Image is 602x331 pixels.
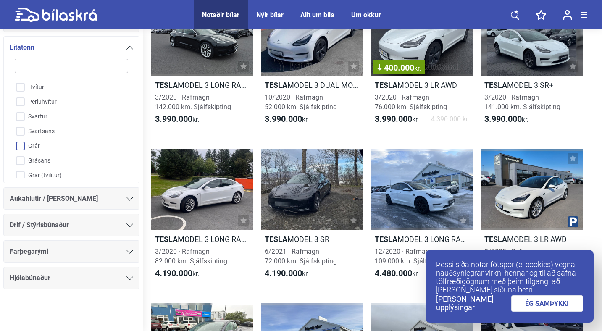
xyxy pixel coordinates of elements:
a: TeslaMODEL 3 LONG RANGE3/2020 · Rafmagn82.000 km. Sjálfskipting4.190.000kr. [151,149,253,286]
h2: MODEL 3 LONG RANGE [151,234,253,244]
b: 4.480.000 [375,268,412,278]
b: 3.990.000 [375,114,412,124]
span: Farþegarými [10,246,48,257]
span: 400.000 [377,63,421,72]
span: kr. [155,114,199,124]
span: Litatónn [10,42,34,53]
span: 3/2020 · Rafmagn 141.000 km. Sjálfskipting [484,93,560,111]
span: kr. [155,268,199,278]
a: Nýir bílar [256,11,284,19]
b: 4.190.000 [155,268,192,278]
a: ÉG SAMÞYKKI [511,295,584,312]
span: Drif / Stýrisbúnaður [10,219,69,231]
a: TeslaMODEL 3 LR AWD3/2020 · Rafmagn84.000 km. Sjálfskipting4.490.000kr. [481,149,583,286]
h2: MODEL 3 DUAL MOTOR LONG RANGE AWD [261,80,363,90]
span: kr. [375,268,419,278]
span: 3/2020 · Rafmagn 76.000 km. Sjálfskipting [375,93,447,111]
a: [PERSON_NAME] upplýsingar [436,295,511,312]
b: 3.990.000 [484,114,522,124]
h2: MODEL 3 LR AWD [371,80,473,90]
b: Tesla [265,81,287,89]
b: Tesla [484,235,507,244]
h2: MODEL 3 LR AWD [481,234,583,244]
p: Þessi síða notar fótspor (e. cookies) vegna nauðsynlegrar virkni hennar og til að safna tölfræðig... [436,260,583,294]
b: 4.190.000 [265,268,302,278]
b: Tesla [155,235,178,244]
b: Tesla [155,81,178,89]
span: Aukahlutir / [PERSON_NAME] [10,193,98,205]
span: kr. [265,114,309,124]
h2: MODEL 3 LONG RANGE [371,234,473,244]
h2: MODEL 3 SR+ [481,80,583,90]
h2: MODEL 3 SR [261,234,363,244]
b: Tesla [375,81,397,89]
a: TeslaMODEL 3 LONG RANGE12/2020 · Rafmagn109.000 km. Sjálfskipting4.480.000kr. [371,149,473,286]
span: 3/2020 · Rafmagn 84.000 km. Sjálfskipting [484,247,557,265]
b: Tesla [375,235,397,244]
img: parking.png [568,216,578,227]
span: kr. [414,64,421,72]
img: user-login.svg [563,10,572,20]
span: 6/2021 · Rafmagn 72.000 km. Sjálfskipting [265,247,337,265]
span: 10/2020 · Rafmagn 52.000 km. Sjálfskipting [265,93,337,111]
b: 3.990.000 [265,114,302,124]
h2: MODEL 3 LONG RANGE [151,80,253,90]
b: Tesla [484,81,507,89]
span: 12/2020 · Rafmagn 109.000 km. Sjálfskipting [375,247,451,265]
a: Allt um bíla [300,11,334,19]
span: 3/2020 · Rafmagn 82.000 km. Sjálfskipting [155,247,227,265]
span: Hjólabúnaður [10,272,50,284]
a: Notaðir bílar [202,11,239,19]
span: 3/2020 · Rafmagn 142.000 km. Sjálfskipting [155,93,231,111]
a: TeslaMODEL 3 SR6/2021 · Rafmagn72.000 km. Sjálfskipting4.190.000kr. [261,149,363,286]
span: kr. [484,114,528,124]
span: kr. [265,268,309,278]
b: 3.990.000 [155,114,192,124]
span: kr. [375,114,419,124]
a: Um okkur [351,11,381,19]
span: 4.390.000 kr. [431,114,469,124]
b: Tesla [265,235,287,244]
